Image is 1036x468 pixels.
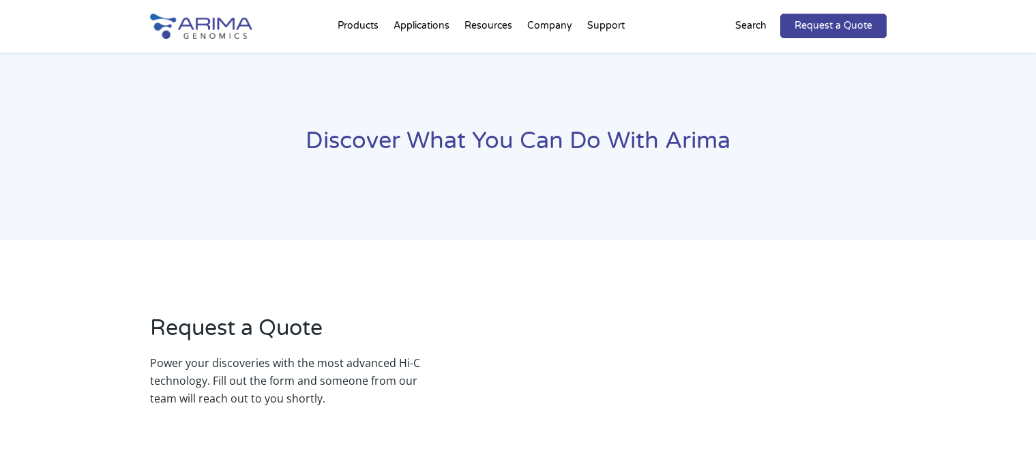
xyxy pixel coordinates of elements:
[150,14,252,39] img: Arima-Genomics-logo
[735,17,767,35] p: Search
[150,126,887,167] h1: Discover What You Can Do With Arima
[780,14,887,38] a: Request a Quote
[150,313,420,354] h2: Request a Quote
[150,354,420,407] p: Power your discoveries with the most advanced Hi-C technology. Fill out the form and someone from...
